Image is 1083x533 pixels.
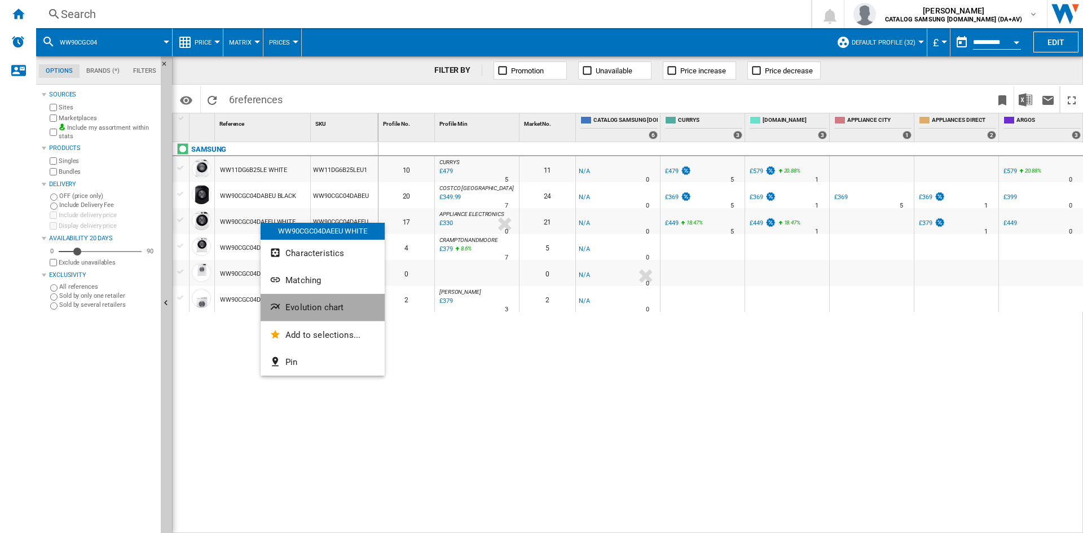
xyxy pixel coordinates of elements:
span: Characteristics [285,248,344,258]
span: Matching [285,275,321,285]
button: Matching [261,267,385,294]
span: Pin [285,357,297,367]
button: Characteristics [261,240,385,267]
button: Evolution chart [261,294,385,321]
div: WW90CGC04DAEEU WHITE [261,223,385,240]
button: Add to selections... [261,321,385,349]
button: Pin... [261,349,385,376]
span: Evolution chart [285,302,344,312]
span: Add to selections... [285,330,360,340]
